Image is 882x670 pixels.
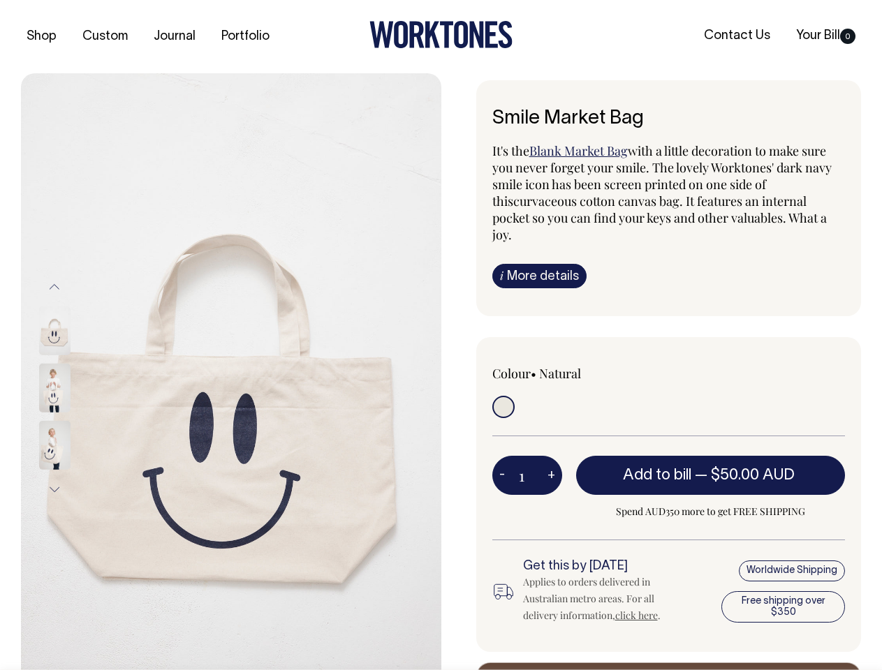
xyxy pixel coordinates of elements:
a: Custom [77,25,133,48]
span: Spend AUD350 more to get FREE SHIPPING [576,503,846,520]
p: It's the with a little decoration to make sure you never forget your smile. The lovely Worktones'... [492,142,846,243]
a: Journal [148,25,201,48]
span: curvaceous cotton canvas bag. It features an internal pocket so you can find your keys and other ... [492,193,827,243]
span: i [500,268,504,283]
a: click here [615,609,658,622]
button: Next [44,474,65,505]
img: Smile Market Bag [39,421,71,470]
button: - [492,461,512,489]
a: iMore details [492,264,587,288]
h6: Get this by [DATE] [523,560,684,574]
span: $50.00 AUD [711,468,795,482]
a: Portfolio [216,25,275,48]
div: Colour [492,365,633,382]
span: — [695,468,798,482]
a: Shop [21,25,62,48]
span: • [531,365,536,382]
label: Natural [539,365,581,382]
button: + [541,461,562,489]
a: Contact Us [698,24,776,47]
span: 0 [840,29,855,44]
button: Add to bill —$50.00 AUD [576,456,846,495]
a: Your Bill0 [791,24,861,47]
h6: Smile Market Bag [492,108,846,130]
img: Smile Market Bag [39,364,71,412]
span: Add to bill [623,468,691,482]
a: Blank Market Bag [529,142,628,159]
div: Applies to orders delivered in Australian metro areas. For all delivery information, . [523,574,684,624]
button: Previous [44,271,65,302]
img: Smile Market Bag [39,306,71,355]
